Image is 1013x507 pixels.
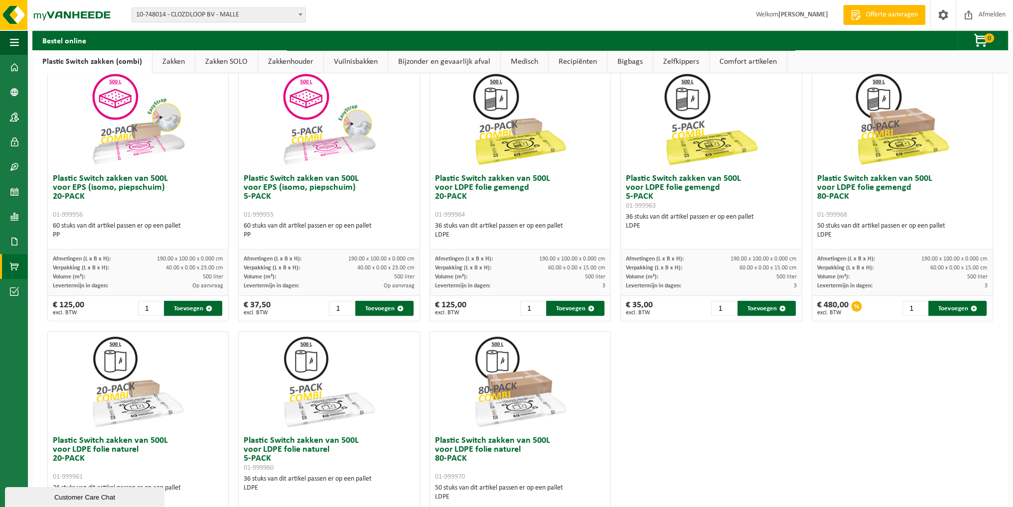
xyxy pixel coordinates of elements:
span: 190.00 x 100.00 x 0.000 cm [921,256,988,262]
a: Zakkenhouder [258,50,323,73]
img: 01-999964 [470,70,570,169]
div: 36 stuks van dit artikel passen er op een pallet [244,475,414,493]
div: € 480,00 [817,301,849,316]
div: 50 stuks van dit artikel passen er op een pallet [435,484,605,502]
button: Toevoegen [928,301,987,316]
span: excl. BTW [53,310,84,316]
span: 60.00 x 0.00 x 15.00 cm [739,265,797,271]
h3: Plastic Switch zakken van 500L voor LDPE folie naturel 80-PACK [435,436,605,481]
span: 60.00 x 0.00 x 15.00 cm [548,265,605,271]
strong: [PERSON_NAME] [778,11,828,18]
h3: Plastic Switch zakken van 500L voor LDPE folie naturel 20-PACK [53,436,223,481]
button: Toevoegen [164,301,222,316]
div: PP [53,231,223,240]
span: 3 [794,283,797,289]
span: Verpakking (L x B x H): [817,265,873,271]
span: 500 liter [203,274,223,280]
span: 500 liter [776,274,797,280]
span: 190.00 x 100.00 x 0.000 cm [539,256,605,262]
a: Plastic Switch zakken (combi) [32,50,152,73]
div: LDPE [817,231,988,240]
span: 01-999963 [626,202,656,210]
input: 1 [520,301,545,316]
span: Volume (m³): [817,274,850,280]
span: Verpakking (L x B x H): [435,265,491,271]
div: € 37,50 [244,301,271,316]
span: Verpakking (L x B x H): [244,265,300,271]
img: 01-999960 [279,332,379,431]
span: 3 [985,283,988,289]
a: Zakken [152,50,195,73]
span: Afmetingen (L x B x H): [817,256,875,262]
span: Afmetingen (L x B x H): [53,256,111,262]
span: 01-999961 [53,473,83,481]
span: excl. BTW [817,310,849,316]
span: Volume (m³): [244,274,276,280]
span: excl. BTW [435,310,466,316]
div: 36 stuks van dit artikel passen er op een pallet [53,484,223,502]
span: Afmetingen (L x B x H): [626,256,684,262]
span: Levertermijn in dagen: [817,283,872,289]
span: Verpakking (L x B x H): [53,265,109,271]
div: PP [244,231,414,240]
img: 01-999955 [279,70,379,169]
span: 190.00 x 100.00 x 0.000 cm [157,256,223,262]
span: Volume (m³): [53,274,85,280]
img: 01-999968 [853,70,952,169]
span: 01-999960 [244,464,274,472]
div: 36 stuks van dit artikel passen er op een pallet [435,222,605,240]
button: Toevoegen [546,301,604,316]
span: Afmetingen (L x B x H): [244,256,301,262]
a: Bigbags [607,50,653,73]
div: 60 stuks van dit artikel passen er op een pallet [244,222,414,240]
img: 01-999956 [88,70,188,169]
div: € 35,00 [626,301,653,316]
span: 0 [984,33,994,43]
button: Toevoegen [355,301,414,316]
span: 40.00 x 0.00 x 23.00 cm [166,265,223,271]
a: Medisch [501,50,548,73]
div: 50 stuks van dit artikel passen er op een pallet [817,222,988,240]
h3: Plastic Switch zakken van 500L voor EPS (isomo, piepschuim) 5-PACK [244,174,414,219]
span: 190.00 x 100.00 x 0.000 cm [348,256,415,262]
h3: Plastic Switch zakken van 500L voor LDPE folie gemengd 80-PACK [817,174,988,219]
h3: Plastic Switch zakken van 500L voor LDPE folie naturel 5-PACK [244,436,414,472]
input: 1 [329,301,354,316]
a: Bijzonder en gevaarlijk afval [388,50,500,73]
a: Offerte aanvragen [843,5,925,25]
span: 40.00 x 0.00 x 23.00 cm [357,265,415,271]
a: Recipiënten [549,50,607,73]
span: Volume (m³): [435,274,467,280]
span: Op aanvraag [192,283,223,289]
a: Comfort artikelen [710,50,787,73]
a: Vuilnisbakken [324,50,388,73]
span: 3 [602,283,605,289]
span: 01-999970 [435,473,465,481]
div: € 125,00 [53,301,84,316]
img: 01-999963 [661,70,761,169]
span: Verpakking (L x B x H): [626,265,682,271]
span: 500 liter [967,274,988,280]
span: excl. BTW [626,310,653,316]
span: 10-748014 - CLOZDLOOP BV - MALLE [132,7,306,22]
span: 01-999955 [244,211,274,219]
span: 190.00 x 100.00 x 0.000 cm [730,256,797,262]
input: 1 [902,301,927,316]
div: LDPE [435,493,605,502]
span: 10-748014 - CLOZDLOOP BV - MALLE [132,8,305,22]
div: LDPE [626,222,796,231]
iframe: chat widget [5,485,166,507]
span: Volume (m³): [626,274,658,280]
span: Levertermijn in dagen: [244,283,299,289]
span: 01-999956 [53,211,83,219]
div: LDPE [244,484,414,493]
span: excl. BTW [244,310,271,316]
div: LDPE [435,231,605,240]
span: 01-999964 [435,211,465,219]
span: Levertermijn in dagen: [53,283,108,289]
h3: Plastic Switch zakken van 500L voor LDPE folie gemengd 5-PACK [626,174,796,210]
span: Op aanvraag [384,283,415,289]
input: 1 [138,301,163,316]
img: 01-999961 [88,332,188,431]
